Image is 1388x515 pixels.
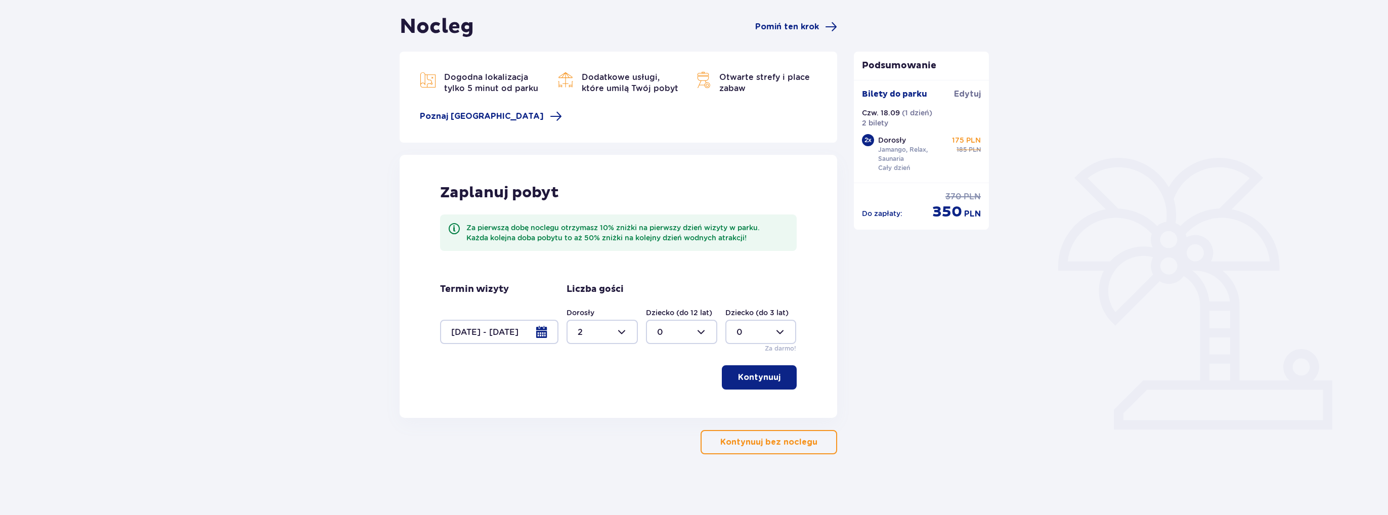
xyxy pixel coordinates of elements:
img: Bar Icon [557,72,574,88]
p: Jamango, Relax, Saunaria [878,145,948,163]
a: Pomiń ten krok [755,21,837,33]
p: 175 PLN [952,135,981,145]
p: Podsumowanie [854,60,989,72]
label: Dziecko (do 12 lat) [646,308,712,318]
p: Czw. 18.09 [862,108,900,118]
a: Edytuj [954,89,981,100]
p: Termin wizyty [440,283,509,295]
span: Dogodna lokalizacja tylko 5 minut od parku [444,72,538,93]
p: Zaplanuj pobyt [440,183,559,202]
span: Dodatkowe usługi, które umilą Twój pobyt [582,72,678,93]
div: 2 x [862,134,874,146]
p: Za darmo! [765,344,796,353]
p: PLN [969,145,981,154]
p: Kontynuuj bez noclegu [720,437,817,448]
h1: Nocleg [400,14,474,39]
p: Cały dzień [878,163,910,173]
span: Pomiń ten krok [755,21,819,32]
p: Bilety do parku [862,89,927,100]
span: Otwarte strefy i place zabaw [719,72,810,93]
p: PLN [964,208,981,220]
p: 2 bilety [862,118,888,128]
button: Kontynuuj bez noclegu [701,430,837,454]
a: Poznaj [GEOGRAPHIC_DATA] [420,110,562,122]
p: PLN [964,191,981,202]
p: Do zapłaty : [862,208,902,219]
button: Kontynuuj [722,365,797,390]
div: Za pierwszą dobę noclegu otrzymasz 10% zniżki na pierwszy dzień wizyty w parku. Każda kolejna dob... [466,223,789,243]
p: 370 [945,191,962,202]
label: Dziecko (do 3 lat) [725,308,789,318]
span: Poznaj [GEOGRAPHIC_DATA] [420,111,544,122]
p: Dorosły [878,135,906,145]
p: 185 [957,145,967,154]
p: Liczba gości [567,283,624,295]
label: Dorosły [567,308,594,318]
p: 350 [932,202,962,222]
img: Map Icon [420,72,436,88]
p: Kontynuuj [738,372,780,383]
p: ( 1 dzień ) [902,108,932,118]
img: Map Icon [695,72,711,88]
